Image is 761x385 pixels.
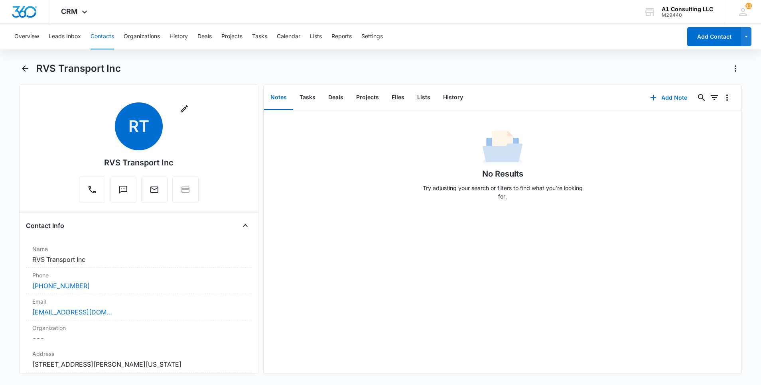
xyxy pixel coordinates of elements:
button: Files [385,85,411,110]
button: Actions [729,62,742,75]
button: Projects [221,24,242,49]
label: Organization [32,324,245,332]
dd: --- [32,334,245,343]
a: Call [79,189,105,196]
label: Name [32,245,245,253]
h4: Contact Info [26,221,64,230]
a: Email [141,189,168,196]
div: Address[STREET_ADDRESS][PERSON_NAME][US_STATE] [26,346,252,373]
span: CRM [61,7,78,16]
button: Filters [708,91,721,104]
a: Text [110,189,136,196]
button: Notes [264,85,293,110]
a: [PHONE_NUMBER] [32,281,90,291]
h1: RVS Transport Inc [36,63,121,75]
button: Overview [14,24,39,49]
button: Overflow Menu [721,91,733,104]
button: Close [239,219,252,232]
div: account name [662,6,713,12]
button: Tasks [252,24,267,49]
img: No Data [483,128,522,168]
button: Deals [322,85,350,110]
button: Calendar [277,24,300,49]
span: 11 [745,3,752,9]
button: Deals [197,24,212,49]
button: Settings [361,24,383,49]
div: RVS Transport Inc [104,157,173,169]
button: Projects [350,85,385,110]
div: NameRVS Transport Inc [26,242,252,268]
button: Reports [331,24,352,49]
label: Phone [32,271,245,279]
button: Organizations [124,24,160,49]
a: [EMAIL_ADDRESS][DOMAIN_NAME] [32,307,112,317]
label: Address [32,350,245,358]
button: Back [19,62,32,75]
div: Phone[PHONE_NUMBER] [26,268,252,294]
button: Contacts [91,24,114,49]
label: Email [32,297,245,306]
button: History [170,24,188,49]
button: Email [141,177,168,203]
p: Try adjusting your search or filters to find what you’re looking for. [419,184,586,200]
div: account id [662,12,713,18]
button: Add Contact [687,27,741,46]
div: notifications count [745,3,752,9]
button: Text [110,177,136,203]
span: RT [115,102,163,150]
button: History [437,85,469,110]
dd: RVS Transport Inc [32,255,245,264]
dd: [STREET_ADDRESS][PERSON_NAME][US_STATE] [32,359,245,369]
button: Lists [310,24,322,49]
button: Add Note [642,88,695,107]
div: Email[EMAIL_ADDRESS][DOMAIN_NAME] [26,294,252,320]
button: Search... [695,91,708,104]
h1: No Results [482,168,523,180]
div: Organization--- [26,320,252,346]
button: Lists [411,85,437,110]
button: Tasks [293,85,322,110]
button: Call [79,177,105,203]
button: Leads Inbox [49,24,81,49]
